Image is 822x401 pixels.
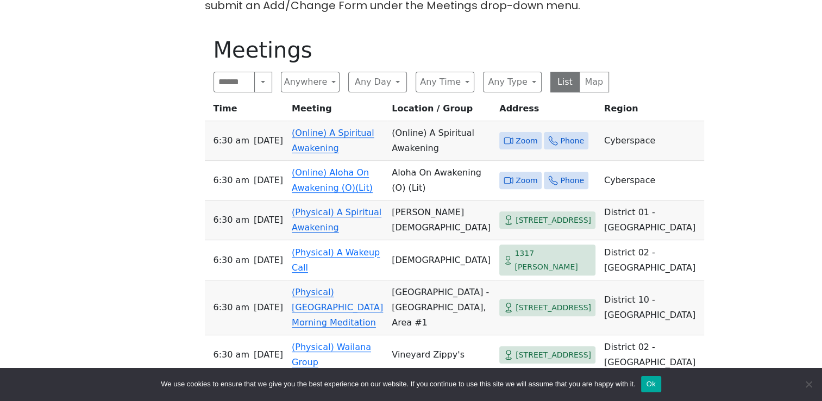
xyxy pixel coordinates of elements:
[516,348,591,362] span: [STREET_ADDRESS]
[641,376,661,392] button: Ok
[292,128,374,153] a: (Online) A Spiritual Awakening
[387,280,495,335] td: [GEOGRAPHIC_DATA] - [GEOGRAPHIC_DATA], Area #1
[214,133,249,148] span: 6:30 AM
[387,335,495,375] td: Vineyard Zippy's
[387,101,495,121] th: Location / Group
[292,167,373,193] a: (Online) Aloha On Awakening (O)(Lit)
[600,280,704,335] td: District 10 - [GEOGRAPHIC_DATA]
[254,72,272,92] button: Search
[483,72,542,92] button: Any Type
[387,161,495,200] td: Aloha On Awakening (O) (Lit)
[214,72,255,92] input: Search
[214,212,249,228] span: 6:30 AM
[516,301,591,315] span: [STREET_ADDRESS]
[205,101,288,121] th: Time
[287,101,387,121] th: Meeting
[254,347,283,362] span: [DATE]
[214,300,249,315] span: 6:30 AM
[281,72,340,92] button: Anywhere
[514,247,591,273] span: 1317 [PERSON_NAME]
[292,287,383,328] a: (Physical) [GEOGRAPHIC_DATA] Morning Meditation
[254,173,283,188] span: [DATE]
[560,174,583,187] span: Phone
[161,379,635,390] span: We use cookies to ensure that we give you the best experience on our website. If you continue to ...
[600,161,704,200] td: Cyberspace
[495,101,600,121] th: Address
[254,133,283,148] span: [DATE]
[348,72,407,92] button: Any Day
[560,134,583,148] span: Phone
[600,121,704,161] td: Cyberspace
[292,247,380,273] a: (Physical) A Wakeup Call
[600,200,704,240] td: District 01 - [GEOGRAPHIC_DATA]
[254,300,283,315] span: [DATE]
[600,335,704,375] td: District 02 - [GEOGRAPHIC_DATA]
[214,347,249,362] span: 6:30 AM
[600,101,704,121] th: Region
[803,379,814,390] span: No
[254,253,283,268] span: [DATE]
[387,121,495,161] td: (Online) A Spiritual Awakening
[516,174,537,187] span: Zoom
[516,214,591,227] span: [STREET_ADDRESS]
[214,173,249,188] span: 6:30 AM
[214,253,249,268] span: 6:30 AM
[292,207,381,233] a: (Physical) A Spiritual Awakening
[387,200,495,240] td: [PERSON_NAME][DEMOGRAPHIC_DATA]
[292,342,371,367] a: (Physical) Wailana Group
[387,240,495,280] td: [DEMOGRAPHIC_DATA]
[600,240,704,280] td: District 02 - [GEOGRAPHIC_DATA]
[416,72,474,92] button: Any Time
[579,72,609,92] button: Map
[254,212,283,228] span: [DATE]
[550,72,580,92] button: List
[214,37,609,63] h1: Meetings
[516,134,537,148] span: Zoom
